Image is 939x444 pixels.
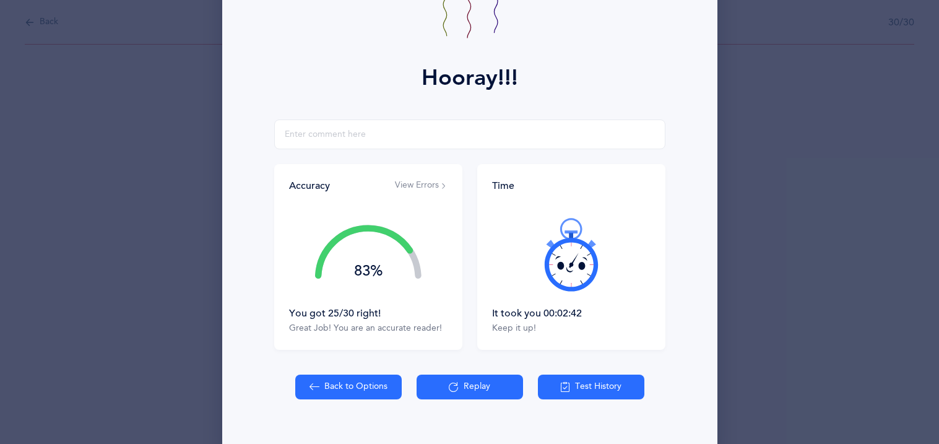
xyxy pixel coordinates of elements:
[422,61,518,95] div: Hooray!!!
[492,323,651,335] div: Keep it up!
[492,307,651,320] div: It took you 00:02:42
[315,264,422,279] div: 83%
[289,307,448,320] div: You got 25/30 right!
[395,180,448,192] button: View Errors
[417,375,523,399] button: Replay
[295,375,402,399] button: Back to Options
[274,120,665,149] input: Enter comment here
[289,323,448,335] div: Great Job! You are an accurate reader!
[538,375,644,399] button: Test History
[289,179,330,193] div: Accuracy
[492,179,651,193] div: Time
